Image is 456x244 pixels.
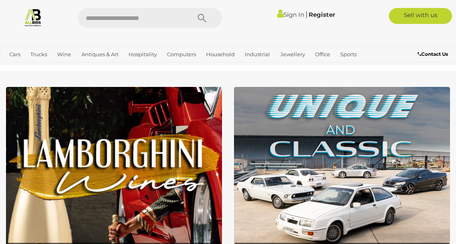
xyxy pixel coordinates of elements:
[27,48,50,61] a: Trucks
[389,8,452,24] a: Sell with us
[203,48,238,61] a: Household
[125,48,160,61] a: Hospitality
[24,8,42,27] img: Allbids.com.au
[305,10,307,19] span: |
[182,8,222,28] button: Search
[242,48,273,61] a: Industrial
[337,48,360,61] a: Sports
[277,48,308,61] a: Jewellery
[78,48,122,61] a: Antiques & Art
[309,11,335,18] a: Register
[418,51,448,57] b: Contact Us
[164,48,199,61] a: Computers
[6,48,24,61] a: Cars
[418,50,450,59] a: Contact Us
[312,48,333,61] a: Office
[54,48,74,61] a: Wine
[277,11,304,18] a: Sign In
[6,61,69,74] a: [GEOGRAPHIC_DATA]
